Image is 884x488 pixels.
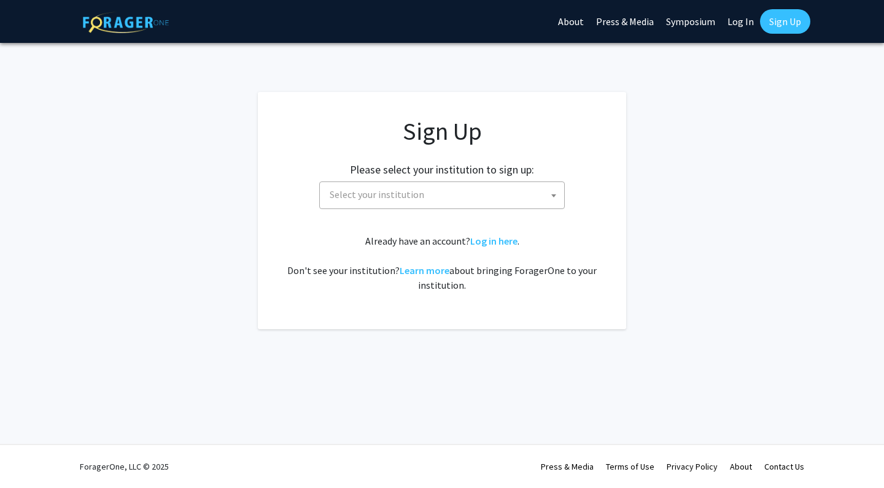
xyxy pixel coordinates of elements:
[83,12,169,33] img: ForagerOne Logo
[760,9,810,34] a: Sign Up
[764,461,804,472] a: Contact Us
[325,182,564,207] span: Select your institution
[350,163,534,177] h2: Please select your institution to sign up:
[330,188,424,200] span: Select your institution
[80,445,169,488] div: ForagerOne, LLC © 2025
[730,461,752,472] a: About
[606,461,654,472] a: Terms of Use
[282,116,602,146] h1: Sign Up
[667,461,718,472] a: Privacy Policy
[541,461,594,472] a: Press & Media
[282,234,602,292] div: Already have an account? . Don't see your institution? about bringing ForagerOne to your institut...
[400,264,449,276] a: Learn more about bringing ForagerOne to your institution
[319,181,565,209] span: Select your institution
[470,235,518,247] a: Log in here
